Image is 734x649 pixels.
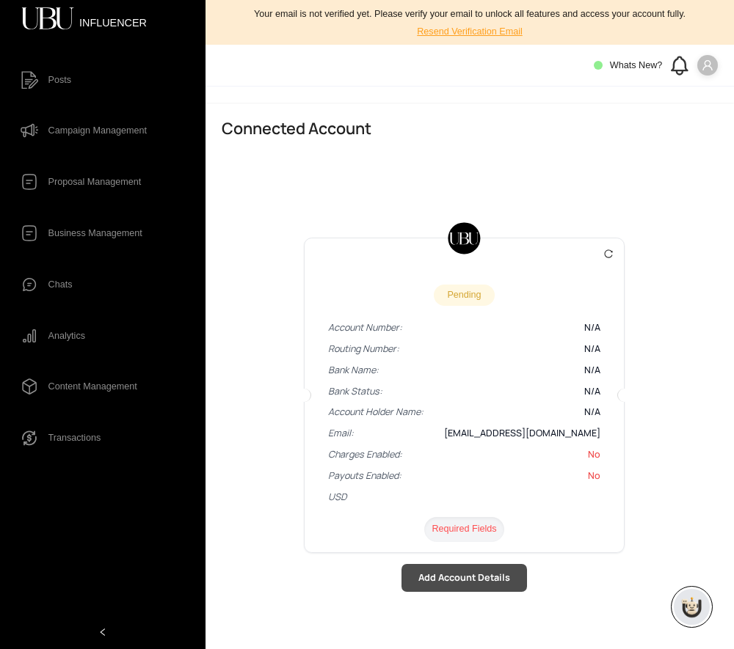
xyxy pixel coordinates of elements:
p: N/A [584,406,600,419]
span: reload [604,249,614,259]
h3: Connected Account [222,118,708,139]
button: Resend Verification Email [407,22,534,43]
p: N/A [584,364,600,377]
p: N/A [584,385,600,398]
p: Account Holder Name: [328,406,424,419]
div: Your email is not verified yet. Please verify your email to unlock all features and access your a... [214,7,725,43]
p: N/A [584,321,600,334]
p: No [588,469,600,483]
p: Account Number: [328,321,402,334]
span: Analytics [48,323,85,349]
p: USD [328,491,346,504]
span: Business Management [48,220,142,246]
span: Whats New? [610,60,662,70]
p: [EMAIL_ADDRESS][DOMAIN_NAME] [444,427,600,440]
p: No [588,448,600,461]
span: Chats [48,271,73,298]
p: Bank Name: [328,364,379,377]
span: Proposal Management [48,169,142,195]
span: Posts [48,67,72,93]
p: N/A [584,342,600,356]
p: Bank Status: [328,385,382,398]
p: Payouts Enabled: [328,469,401,483]
span: Resend Verification Email [417,25,523,40]
span: Transactions [48,425,101,451]
span: Add Account Details [418,571,510,585]
img: chatboticon-C4A3G2IU.png [678,593,705,620]
span: Campaign Management [48,117,147,144]
span: INFLUENCER [79,18,147,21]
p: Charges Enabled: [328,448,402,461]
button: Add Account Details [401,564,526,592]
span: Content Management [48,373,137,400]
p: Routing Number: [328,342,399,356]
div: pending [434,285,494,305]
span: user [702,59,713,71]
span: Required Fields [424,517,505,542]
p: Email: [328,427,354,440]
span: left [98,628,108,637]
